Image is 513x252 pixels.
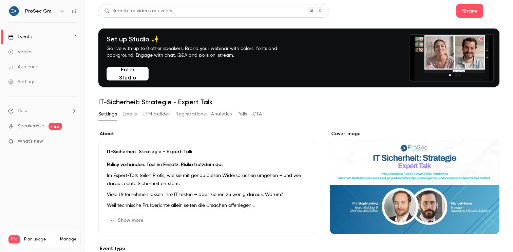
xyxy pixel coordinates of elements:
[107,191,308,199] p: Viele Unternehmen lassen ihre IT testen – aber ziehen zu wenig daraus. Warum?
[25,8,57,15] h6: ProSec GmbH
[104,7,172,15] div: Search for videos or events
[107,67,149,80] button: Enter Studio
[18,107,27,114] span: Help
[24,237,56,242] span: Plan usage
[175,109,206,120] button: Registrations
[107,201,308,210] p: Weil technische Prüfberichte allein selten die Ursachen offenlegen.
[98,130,316,137] label: About
[49,123,62,130] span: new
[8,235,20,244] span: Pro
[8,64,38,70] div: Audience
[211,109,232,120] button: Analytics
[456,4,483,18] button: Share
[8,34,32,40] div: Events
[98,98,499,106] h1: IT-Sicherheit: Strategie - Expert Talk
[60,237,76,242] a: Manage
[142,109,170,120] button: UTM builder
[122,109,137,120] button: Emails
[253,109,262,120] button: CTA
[8,49,32,55] div: Videos
[107,172,308,188] p: Im Expert-Talk teilen Profis, wie sie mit genau diesen Widersprüchen umgehen – und wie daraus ech...
[330,130,499,234] section: Cover image
[107,148,308,155] p: IT-Sicherheit: Strategie - Expert Talk
[98,109,117,120] button: Settings
[107,162,223,167] strong: Policy vorhanden. Tool im Einsatz. Risiko trotzdem da.
[237,109,247,120] button: Polls
[69,139,77,145] iframe: Noticeable Trigger
[107,35,293,43] h4: Set up Studio ✨
[107,45,293,59] p: Go live with up to 8 other speakers. Brand your webinar with colors, fonts and background. Engage...
[8,107,77,114] li: help-dropdown-opener
[330,130,499,137] label: Cover image
[8,78,35,85] div: Settings
[18,123,44,130] a: SpeakerHub
[98,245,316,252] p: Event type
[107,215,148,226] button: Show more
[8,6,19,17] img: ProSec GmbH
[18,138,43,145] span: What's new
